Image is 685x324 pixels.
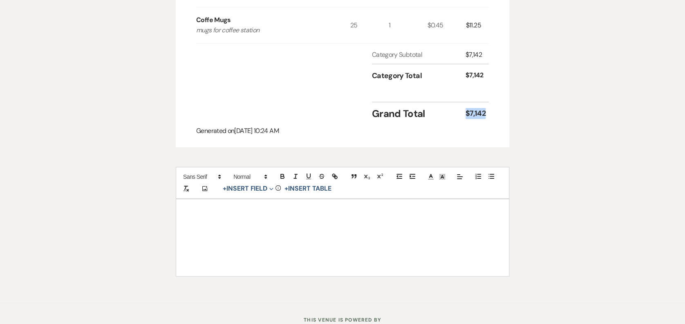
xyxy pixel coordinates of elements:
[284,185,288,192] span: +
[466,108,489,119] div: $7,142
[427,7,466,43] div: $0.45
[372,50,466,60] div: Category Subtotal
[350,7,389,43] div: 25
[230,172,270,182] span: Header Formats
[437,172,448,182] span: Text Background Color
[389,7,427,43] div: 1
[372,106,466,121] div: Grand Total
[282,184,334,193] button: +Insert Table
[220,184,276,193] button: Insert Field
[196,25,335,36] p: mugs for coffee station
[425,172,437,182] span: Text Color
[466,50,489,60] div: $7,142
[372,70,466,81] div: Category Total
[196,126,489,136] div: Generated on [DATE] 10:24 AM
[454,172,466,182] span: Alignment
[196,15,231,25] div: Coffe Mugs
[466,70,489,81] div: $7,142
[466,7,489,43] div: $11.25
[223,185,226,192] span: +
